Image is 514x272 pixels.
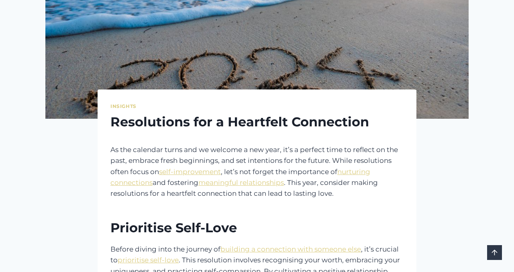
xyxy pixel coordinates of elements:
[220,245,361,253] a: building a connection with someone else
[110,168,370,187] a: nurturing connections
[110,220,237,235] a: Prioritise Self-Love
[110,144,404,199] p: As the calendar turns and we welcome a new year, it’s a perfect time to reflect on the past, embr...
[110,103,137,109] a: Insights
[198,179,284,187] a: meaningful relationships
[118,256,179,264] a: prioritise self-love
[110,112,404,132] h1: Resolutions for a Heartfelt Connection
[487,245,502,260] a: Scroll to top
[159,168,221,176] a: self-improvement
